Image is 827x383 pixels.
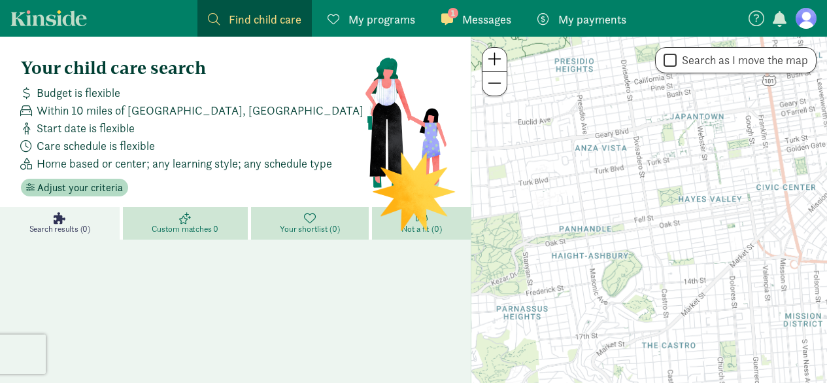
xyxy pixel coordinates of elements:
[37,155,332,172] span: Home based or center; any learning style; any schedule type
[677,52,808,68] label: Search as I move the map
[638,199,660,221] div: Click to see details
[152,224,218,234] span: Custom matches 0
[251,207,373,240] a: Your shortlist (0)
[21,58,364,79] h4: Your child care search
[37,84,120,101] span: Budget is flexible
[37,101,363,119] span: Within 10 miles of [GEOGRAPHIC_DATA], [GEOGRAPHIC_DATA]
[37,119,135,137] span: Start date is flexible
[37,180,123,196] span: Adjust your criteria
[229,10,301,28] span: Find child care
[29,224,90,234] span: Search results (0)
[21,179,128,197] button: Adjust your criteria
[558,10,626,28] span: My payments
[462,10,511,28] span: Messages
[37,137,155,155] span: Care schedule is flexible
[280,224,339,234] span: Your shortlist (0)
[372,207,471,240] a: Not a fit (0)
[10,10,87,26] a: Kinside
[123,207,251,240] a: Custom matches 0
[401,224,441,234] span: Not a fit (0)
[348,10,415,28] span: My programs
[448,8,458,18] span: 1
